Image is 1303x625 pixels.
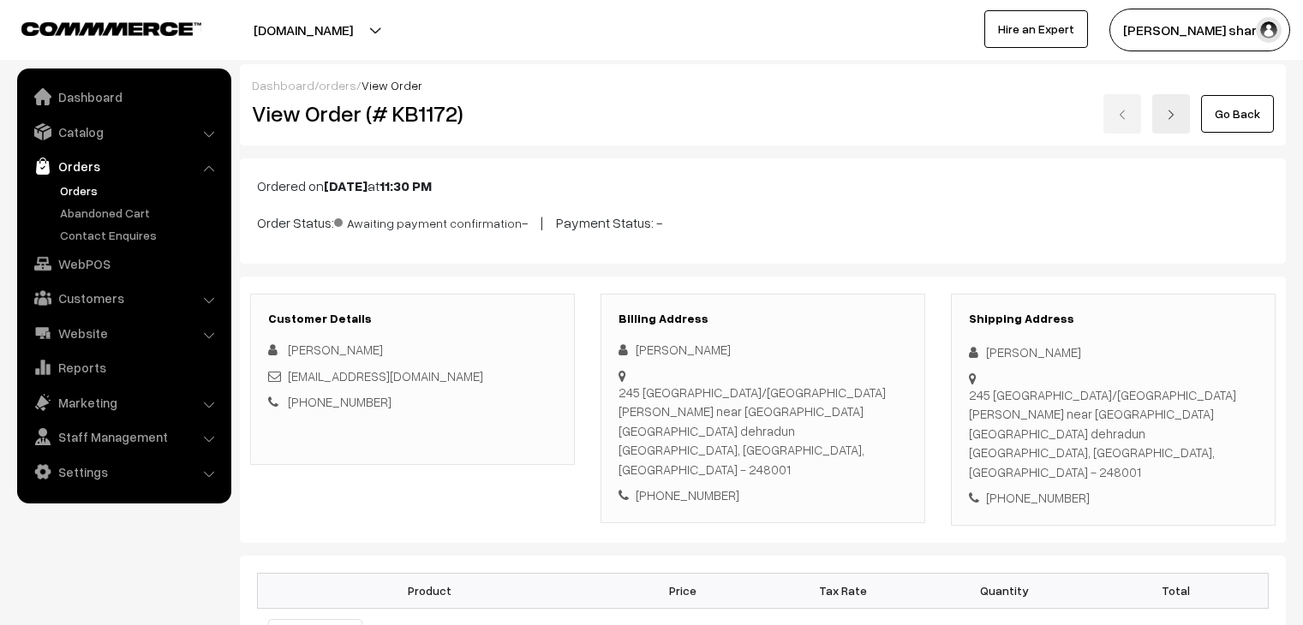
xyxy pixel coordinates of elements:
[288,394,391,409] a: [PHONE_NUMBER]
[969,342,1258,362] div: [PERSON_NAME]
[258,573,602,608] th: Product
[969,312,1258,326] h3: Shipping Address
[1201,95,1274,133] a: Go Back
[762,573,923,608] th: Tax Rate
[268,312,557,326] h3: Customer Details
[252,78,314,92] a: Dashboard
[21,387,225,418] a: Marketing
[969,385,1258,482] div: 245 [GEOGRAPHIC_DATA]/[GEOGRAPHIC_DATA][PERSON_NAME] near [GEOGRAPHIC_DATA] [GEOGRAPHIC_DATA] deh...
[21,283,225,313] a: Customers
[21,318,225,348] a: Website
[21,81,225,112] a: Dashboard
[923,573,1085,608] th: Quantity
[56,204,225,222] a: Abandoned Cart
[21,151,225,182] a: Orders
[194,9,413,51] button: [DOMAIN_NAME]
[319,78,356,92] a: orders
[619,485,907,505] div: [PHONE_NUMBER]
[380,177,432,194] b: 11:30 PM
[288,342,383,357] span: [PERSON_NAME]
[21,421,225,452] a: Staff Management
[21,22,201,35] img: COMMMERCE
[969,488,1258,508] div: [PHONE_NUMBER]
[252,76,1274,94] div: / /
[324,177,368,194] b: [DATE]
[619,340,907,360] div: [PERSON_NAME]
[21,456,225,487] a: Settings
[21,248,225,279] a: WebPOS
[288,368,483,384] a: [EMAIL_ADDRESS][DOMAIN_NAME]
[1109,9,1290,51] button: [PERSON_NAME] sharm…
[56,182,225,199] a: Orders
[334,210,522,232] span: Awaiting payment confirmation
[619,312,907,326] h3: Billing Address
[257,176,1269,196] p: Ordered on at
[56,226,225,244] a: Contact Enquires
[602,573,763,608] th: Price
[21,17,171,38] a: COMMMERCE
[1166,110,1176,120] img: right-arrow.png
[21,352,225,383] a: Reports
[1256,17,1282,43] img: user
[619,383,907,479] div: 245 [GEOGRAPHIC_DATA]/[GEOGRAPHIC_DATA][PERSON_NAME] near [GEOGRAPHIC_DATA] [GEOGRAPHIC_DATA] deh...
[257,210,1269,233] p: Order Status: - | Payment Status: -
[362,78,422,92] span: View Order
[1085,573,1269,608] th: Total
[21,116,225,147] a: Catalog
[252,100,576,127] h2: View Order (# KB1172)
[984,10,1088,48] a: Hire an Expert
